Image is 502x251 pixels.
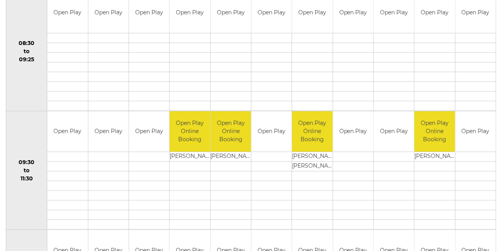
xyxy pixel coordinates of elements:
[170,152,210,162] td: [PERSON_NAME]
[456,111,496,152] td: Open Play
[374,111,414,152] td: Open Play
[251,111,292,152] td: Open Play
[129,111,169,152] td: Open Play
[6,111,47,230] td: 09:30 to 11:30
[414,111,455,152] td: Open Play Online Booking
[88,111,129,152] td: Open Play
[211,111,251,152] td: Open Play Online Booking
[414,152,455,162] td: [PERSON_NAME]
[292,152,332,162] td: [PERSON_NAME]
[211,152,251,162] td: [PERSON_NAME]
[170,111,210,152] td: Open Play Online Booking
[333,111,373,152] td: Open Play
[47,111,88,152] td: Open Play
[292,162,332,171] td: [PERSON_NAME]
[292,111,332,152] td: Open Play Online Booking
